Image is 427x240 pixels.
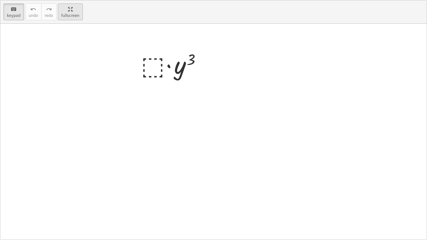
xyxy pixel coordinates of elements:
button: keyboardkeypad [3,3,24,20]
span: redo [45,13,53,18]
span: fullscreen [61,13,79,18]
button: fullscreen [58,3,83,20]
button: undoundo [25,3,42,20]
span: keypad [7,13,21,18]
i: keyboard [11,6,17,13]
span: undo [29,13,38,18]
i: undo [30,6,36,13]
button: redoredo [41,3,57,20]
i: redo [46,6,52,13]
